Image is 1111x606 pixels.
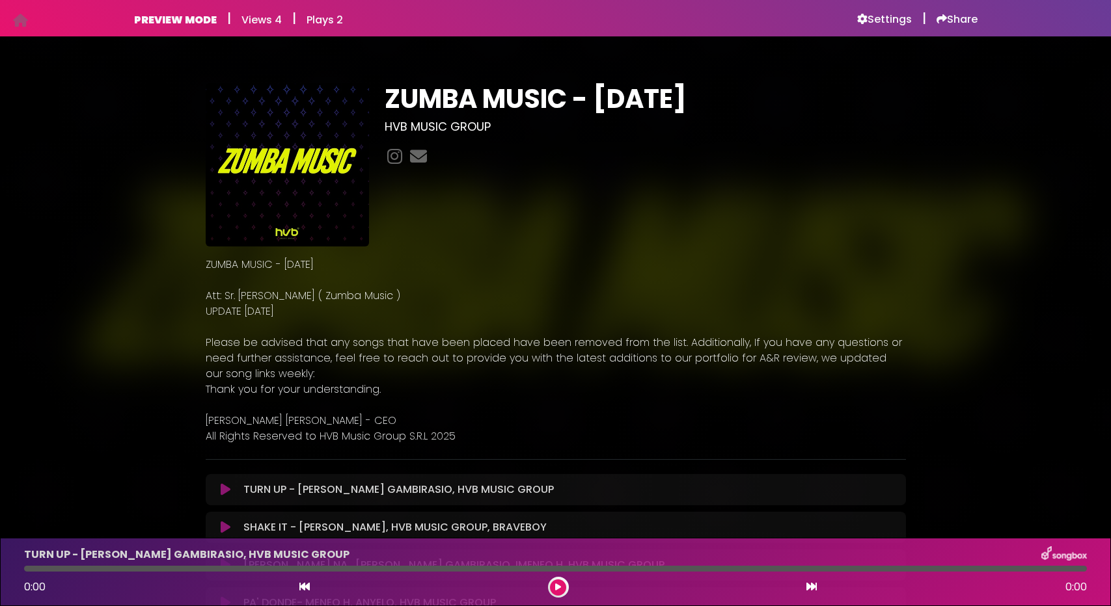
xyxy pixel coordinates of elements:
[292,10,296,26] h5: |
[1065,579,1087,595] span: 0:00
[24,579,46,594] span: 0:00
[206,257,906,272] p: ZUMBA MUSIC - [DATE]
[243,482,554,497] p: TURN UP - [PERSON_NAME] GAMBIRASIO, HVB MUSIC GROUP
[227,10,231,26] h5: |
[922,10,926,26] h5: |
[206,304,906,319] p: UPDATE [DATE]
[206,335,906,382] p: Please be advised that any songs that have been placed have been removed from the list. Additiona...
[243,520,547,535] p: SHAKE IT - [PERSON_NAME], HVB MUSIC GROUP, BRAVEBOY
[857,13,912,26] a: Settings
[937,13,978,26] a: Share
[307,14,343,26] h6: Plays 2
[1041,546,1087,563] img: songbox-logo-white.png
[385,120,906,134] h3: HVB MUSIC GROUP
[134,14,217,26] h6: PREVIEW MODE
[206,428,906,444] p: All Rights Reserved to HVB Music Group S.R.L 2025
[206,83,369,246] img: O92uWp2TmS372kSiELrh
[206,288,906,304] p: Att: Sr. [PERSON_NAME] ( Zumba Music )
[241,14,282,26] h6: Views 4
[385,83,906,114] h1: ZUMBA MUSIC - [DATE]
[206,413,906,428] p: [PERSON_NAME] [PERSON_NAME] - CEO
[206,382,906,397] p: Thank you for your understanding.
[24,547,350,562] p: TURN UP - [PERSON_NAME] GAMBIRASIO, HVB MUSIC GROUP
